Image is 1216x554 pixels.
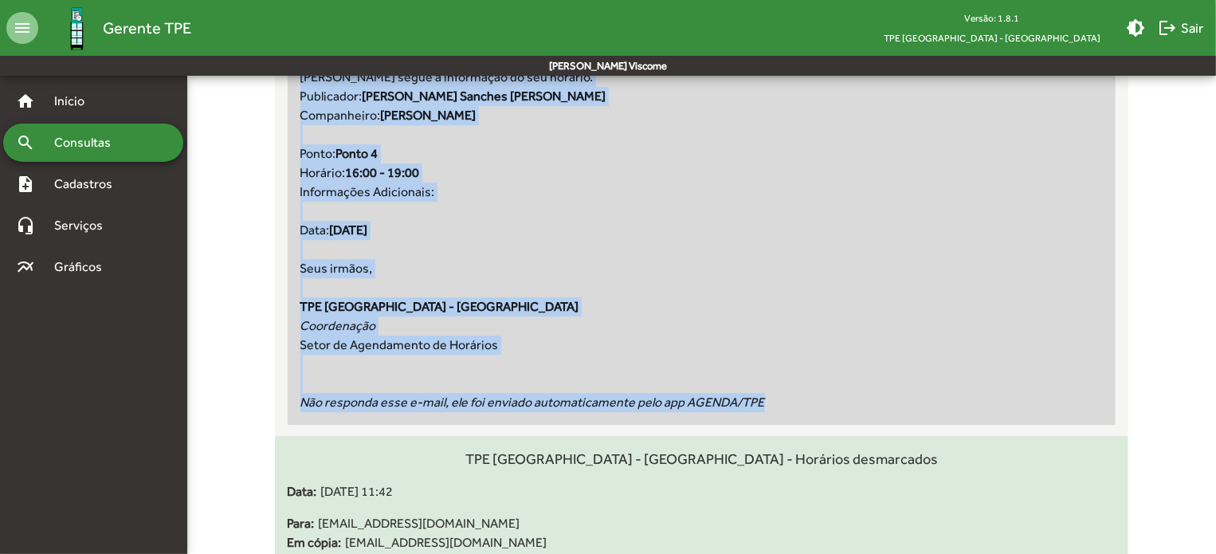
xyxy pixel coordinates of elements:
[300,395,765,410] i: Não responda esse e-mail, ele foi enviado automaticamente pelo app AGENDA/TPE
[45,216,124,235] span: Serviços
[300,299,579,314] b: TPE [GEOGRAPHIC_DATA] - [GEOGRAPHIC_DATA]
[346,165,420,180] b: 16:00 - 19:00
[288,482,317,501] span: Data:
[16,257,35,277] mat-icon: multiline_chart
[363,88,606,104] b: [PERSON_NAME] Sanches [PERSON_NAME]
[6,12,38,44] mat-icon: menu
[45,175,133,194] span: Cadastros
[871,8,1113,28] div: Versão: 1.8.1
[16,175,35,194] mat-icon: note_add
[288,470,1116,501] div: [DATE] 11:42
[16,92,35,111] mat-icon: home
[16,216,35,235] mat-icon: headset_mic
[1158,14,1203,42] span: Sair
[300,318,376,333] i: Coordenação
[103,15,191,41] span: Gerente TPE
[1126,18,1145,37] mat-icon: brightness_medium
[38,2,191,54] a: Gerente TPE
[465,448,938,470] span: TPE [GEOGRAPHIC_DATA] - [GEOGRAPHIC_DATA] - Horários desmarcados
[1151,14,1210,42] button: Sair
[381,108,477,123] b: [PERSON_NAME]
[288,514,315,533] span: Para:
[16,133,35,152] mat-icon: search
[45,133,131,152] span: Consultas
[51,2,103,54] img: Logo
[336,146,379,161] b: Ponto 4
[871,28,1113,48] span: TPE [GEOGRAPHIC_DATA] - [GEOGRAPHIC_DATA]
[45,92,108,111] span: Início
[319,514,520,533] span: [EMAIL_ADDRESS][DOMAIN_NAME]
[330,222,368,238] b: [DATE]
[45,257,124,277] span: Gráficos
[1158,18,1177,37] mat-icon: logout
